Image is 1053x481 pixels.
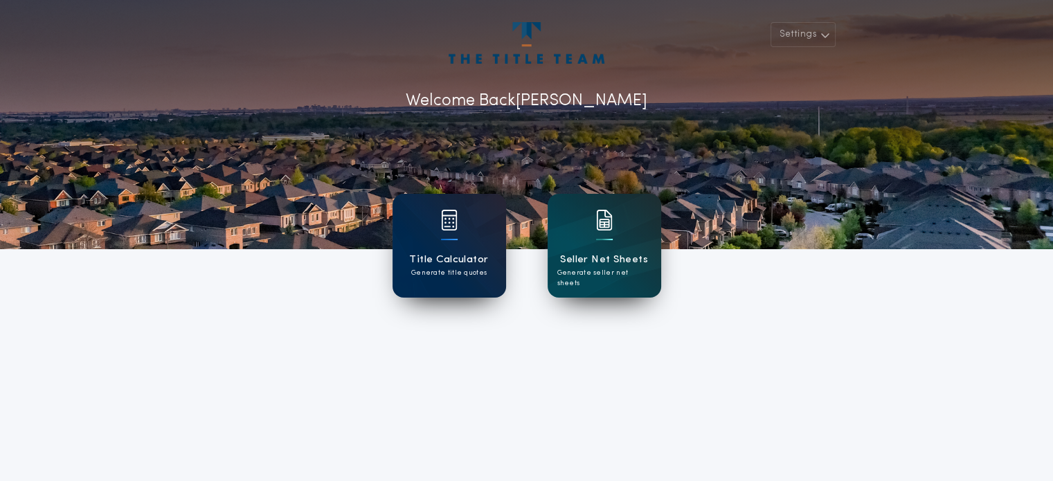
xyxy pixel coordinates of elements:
img: card icon [596,210,613,230]
img: card icon [441,210,458,230]
h1: Seller Net Sheets [560,252,648,268]
button: Settings [771,22,836,47]
a: card iconSeller Net SheetsGenerate seller net sheets [548,194,661,298]
h1: Title Calculator [409,252,488,268]
p: Generate title quotes [411,268,487,278]
p: Welcome Back [PERSON_NAME] [406,89,647,114]
a: card iconTitle CalculatorGenerate title quotes [393,194,506,298]
img: account-logo [449,22,604,64]
p: Generate seller net sheets [557,268,651,289]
